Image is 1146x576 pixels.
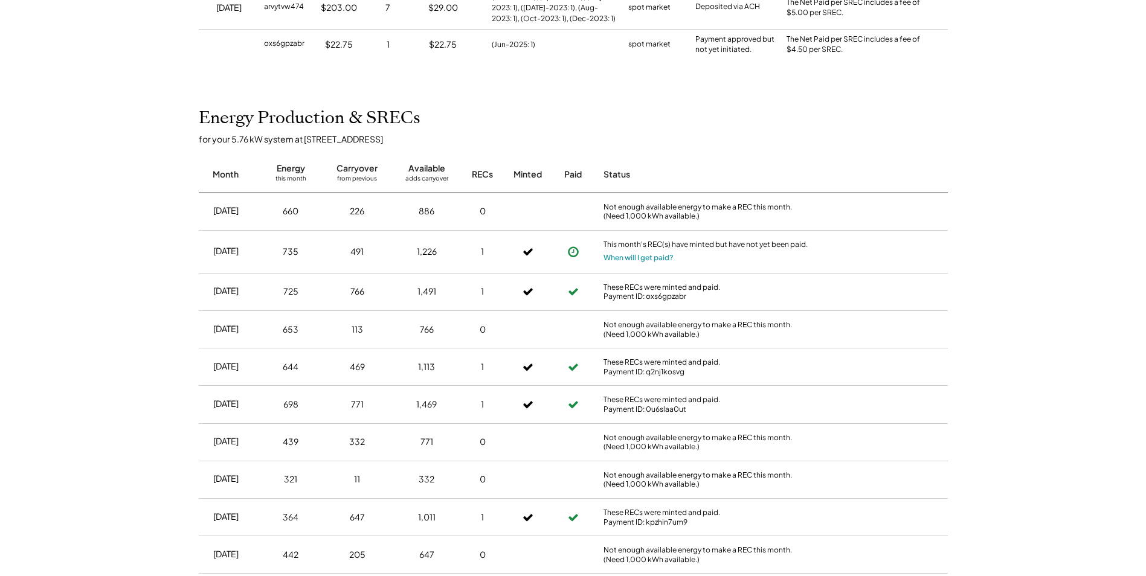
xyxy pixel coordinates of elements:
div: 442 [283,549,298,561]
div: 725 [283,286,298,298]
div: adds carryover [405,174,448,187]
div: These RECs were minted and paid. Payment ID: kpzhin7um9 [604,508,809,526]
div: 766 [420,324,434,336]
div: (Jun-2025: 1) [492,39,535,50]
div: spot market [628,39,671,51]
div: 1 [481,398,484,411]
div: Not enough available energy to make a REC this month. (Need 1,000 kWh available.) [604,320,809,339]
div: Not enough available energy to make a REC this month. (Need 1,000 kWh available.) [604,545,809,564]
div: 1,113 [418,361,435,373]
div: [DATE] [216,2,242,14]
div: 647 [350,511,365,523]
div: 491 [350,246,364,258]
div: arvytvw474 [264,2,304,14]
div: [DATE] [213,360,239,373]
button: When will I get paid? [604,252,674,264]
div: 1 [481,361,484,373]
div: 735 [283,246,298,258]
div: 11 [354,473,360,485]
div: 113 [352,324,363,336]
div: Not enough available energy to make a REC this month. (Need 1,000 kWh available.) [604,202,809,221]
div: 0 [480,324,486,336]
div: for your 5.76 kW system at [STREET_ADDRESS] [199,133,960,144]
h2: Energy Production & SRECs [199,108,420,129]
div: from previous [337,174,377,187]
div: oxs6gpzabr [264,39,304,51]
div: 698 [283,398,298,411]
div: The Net Paid per SREC includes a fee of $4.50 per SREC. [787,34,925,55]
div: $22.75 [325,39,353,51]
div: Energy [277,162,305,174]
div: Not enough available energy to make a REC this month. (Need 1,000 kWh available.) [604,433,809,452]
button: Payment approved, but not yet initiated. [564,243,582,261]
div: Available [408,162,445,174]
div: 226 [350,205,364,217]
div: This month's REC(s) have minted but have not yet been paid. [604,240,809,252]
div: 766 [350,286,364,298]
div: [DATE] [213,473,239,485]
div: 1,491 [417,286,436,298]
div: 332 [349,436,365,448]
div: [DATE] [213,398,239,410]
div: These RECs were minted and paid. Payment ID: 0u6slaa0ut [604,395,809,414]
div: 439 [283,436,298,448]
div: 1,011 [418,511,436,523]
div: Not enough available energy to make a REC this month. (Need 1,000 kWh available.) [604,470,809,489]
div: 364 [283,511,298,523]
div: These RECs were minted and paid. Payment ID: oxs6gpzabr [604,283,809,301]
div: $29.00 [428,2,458,14]
div: [DATE] [213,285,239,297]
div: [DATE] [213,511,239,523]
div: 1,469 [416,398,437,411]
div: [DATE] [213,205,239,217]
div: 332 [419,473,434,485]
div: 321 [284,473,297,485]
div: Month [213,168,239,181]
div: 1 [481,246,484,258]
div: 0 [480,549,486,561]
div: 886 [419,205,434,217]
div: 771 [351,398,364,411]
div: 771 [420,436,433,448]
div: 0 [480,473,486,485]
div: 1 [481,286,484,298]
div: 1 [387,39,390,51]
div: $22.75 [429,39,457,51]
div: Deposited via ACH [695,2,760,14]
div: [DATE] [213,323,239,335]
div: Status [604,168,809,181]
div: spot market [628,2,671,14]
div: 7 [385,2,390,14]
div: Carryover [336,162,378,174]
div: $203.00 [321,2,357,14]
div: 653 [283,324,298,336]
div: 644 [283,361,298,373]
div: 647 [419,549,434,561]
div: 0 [480,436,486,448]
div: [DATE] [213,548,239,560]
div: These RECs were minted and paid. Payment ID: q2nj1kosvg [604,357,809,376]
div: Minted [513,168,542,181]
div: 205 [349,549,365,561]
div: this month [275,174,306,187]
div: Paid [564,168,582,181]
div: 0 [480,205,486,217]
div: 660 [283,205,298,217]
div: 1,226 [417,246,437,258]
div: 1 [481,511,484,523]
div: RECs [472,168,493,181]
div: 469 [350,361,365,373]
div: [DATE] [213,245,239,257]
div: Payment approved but not yet initiated. [695,34,774,55]
div: [DATE] [213,435,239,447]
